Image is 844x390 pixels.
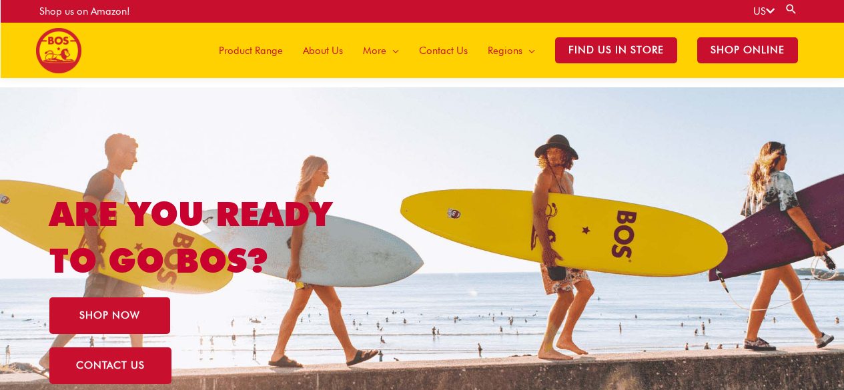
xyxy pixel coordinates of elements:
a: US [753,5,775,17]
a: Search button [785,3,798,15]
a: Contact Us [409,23,478,78]
a: Regions [478,23,545,78]
a: SHOP NOW [49,297,170,334]
a: Find Us in Store [545,23,687,78]
span: About Us [303,31,343,71]
span: Contact Us [419,31,468,71]
span: Find Us in Store [555,37,677,63]
nav: Site Navigation [199,23,808,78]
a: CONTACT US [49,347,171,384]
a: About Us [293,23,353,78]
a: Product Range [209,23,293,78]
span: More [363,31,386,71]
span: SHOP ONLINE [697,37,798,63]
a: SHOP ONLINE [687,23,808,78]
span: Regions [488,31,522,71]
span: Product Range [219,31,283,71]
h1: ARE YOU READY TO GO BOS? [49,191,386,284]
a: More [353,23,409,78]
img: BOS United States [36,28,81,73]
span: CONTACT US [76,361,145,371]
span: SHOP NOW [79,311,140,321]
